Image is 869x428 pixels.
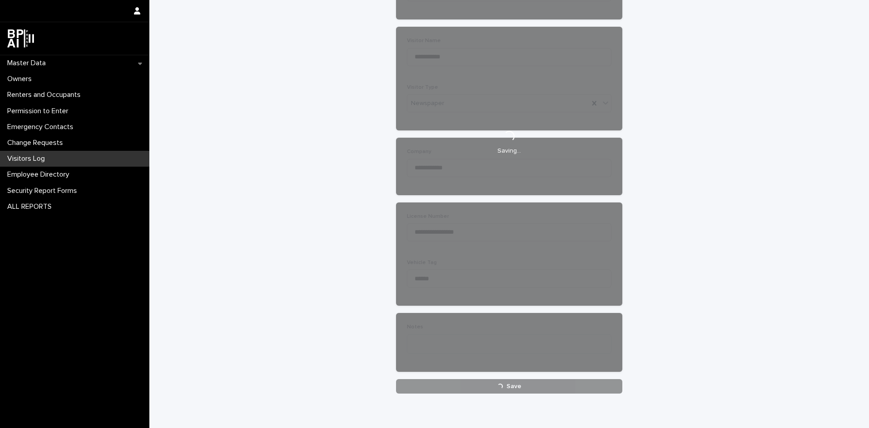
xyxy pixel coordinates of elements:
img: dwgmcNfxSF6WIOOXiGgu [7,29,34,48]
p: ALL REPORTS [4,202,59,211]
p: Permission to Enter [4,107,76,115]
p: Owners [4,75,39,83]
p: Emergency Contacts [4,123,81,131]
button: Save [396,379,622,394]
p: Master Data [4,59,53,67]
p: Employee Directory [4,170,76,179]
p: Renters and Occupants [4,91,88,99]
p: Saving… [497,147,521,155]
p: Visitors Log [4,154,52,163]
p: Security Report Forms [4,187,84,195]
span: Save [506,383,521,390]
p: Change Requests [4,139,70,147]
